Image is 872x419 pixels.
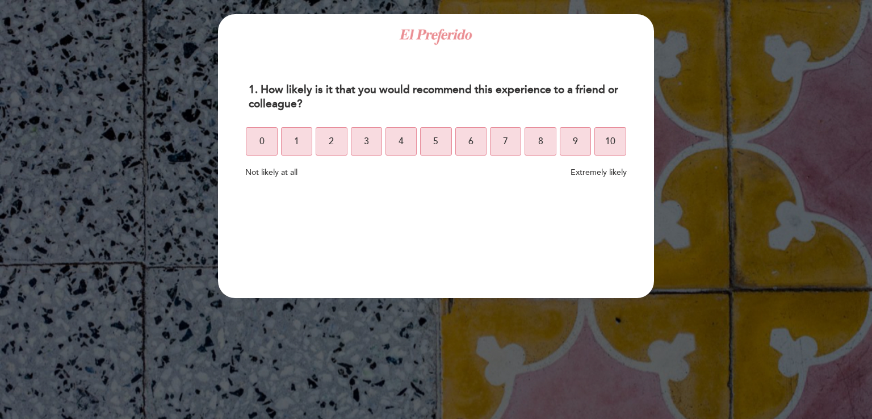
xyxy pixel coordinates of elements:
[281,127,312,156] button: 1
[573,125,578,157] span: 9
[385,127,417,156] button: 4
[594,127,626,156] button: 10
[538,125,543,157] span: 8
[294,125,299,157] span: 1
[245,167,297,177] span: Not likely at all
[316,127,347,156] button: 2
[399,125,404,157] span: 4
[433,125,438,157] span: 5
[396,26,476,47] img: header_1735242227.png
[605,125,615,157] span: 10
[525,127,556,156] button: 8
[364,125,369,157] span: 3
[259,125,265,157] span: 0
[503,125,508,157] span: 7
[560,127,591,156] button: 9
[420,127,451,156] button: 5
[571,167,627,177] span: Extremely likely
[468,125,473,157] span: 6
[329,125,334,157] span: 2
[455,127,487,156] button: 6
[240,76,632,118] div: 1. How likely is it that you would recommend this experience to a friend or colleague?
[246,127,277,156] button: 0
[351,127,382,156] button: 3
[490,127,521,156] button: 7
